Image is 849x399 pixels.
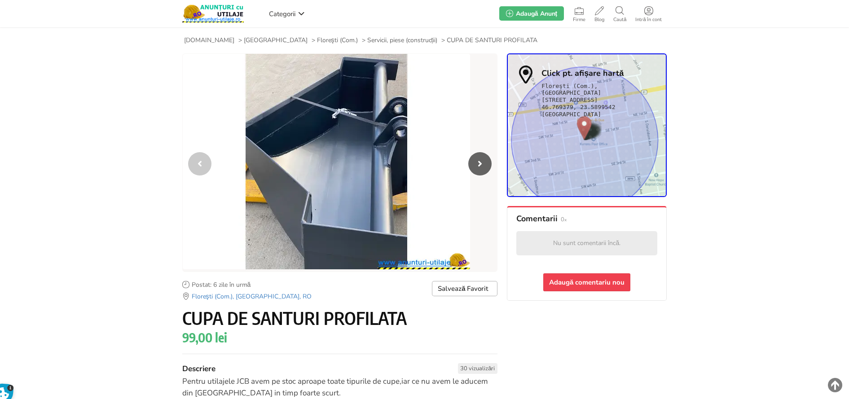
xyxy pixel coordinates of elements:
[631,17,666,22] span: Intră în cont
[458,363,497,374] span: 30 vizualizări
[516,9,557,18] span: Adaugă Anunț
[541,96,598,103] span: [STREET_ADDRESS]
[312,36,358,44] li: >
[609,4,631,22] a: Caută
[182,307,497,328] h1: CUPA DE SANTURI PROFILATA
[242,36,308,44] a: [GEOGRAPHIC_DATA]
[516,231,657,255] div: Nu sunt comentarii încă.
[267,7,307,20] a: Categorii
[631,4,666,22] a: Intră în cont
[238,36,308,44] li: >
[541,104,615,110] span: 46.769379, 23.5899542
[182,4,244,22] img: Anunturi-Utilaje.RO
[184,36,234,44] span: [DOMAIN_NAME]
[561,216,567,224] span: 0
[182,36,234,44] a: [DOMAIN_NAME]
[590,4,609,22] a: Blog
[269,9,295,18] span: Categorii
[182,293,312,301] a: Floreşti (Com.), [GEOGRAPHIC_DATA], RO
[568,17,590,22] span: Firme
[438,285,488,293] span: Salvează Favorit
[541,111,601,118] span: [GEOGRAPHIC_DATA]
[541,69,624,77] strong: Click pt. afișare hartă
[183,54,470,269] img: CUPA DE SANTURI PROFILATA - 1/3
[315,36,358,44] a: Floreşti (Com.)
[365,36,438,44] a: Servicii, piese (construcții)
[367,36,438,44] span: Servicii, piese (construcții)
[192,293,312,301] span: Floreşti (Com.), [GEOGRAPHIC_DATA], RO
[541,83,655,96] span: Floreşti (Com.), [GEOGRAPHIC_DATA]
[317,36,358,44] span: Floreşti (Com.)
[362,36,438,44] li: >
[499,6,564,21] a: Adaugă Anunț
[441,36,537,44] li: >
[568,4,590,22] a: Firme
[543,273,630,291] a: Adaugă comentariu nou
[590,17,609,22] span: Blog
[828,378,842,392] img: scroll-to-top.png
[182,330,227,345] span: 99,00 lei
[244,36,308,44] span: [GEOGRAPHIC_DATA]
[192,281,251,289] span: Postat: 6 zile în urmă
[609,17,631,22] span: Caută
[447,36,537,44] span: CUPA DE SANTURI PROFILATA
[432,281,497,296] a: Salvează Favorit
[183,54,497,272] li: 1 / 3
[516,214,558,223] span: Comentarii
[7,385,14,391] span: 1
[182,363,497,375] h2: Descriere
[468,152,492,175] div: Next slide
[188,152,211,175] div: Previous slide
